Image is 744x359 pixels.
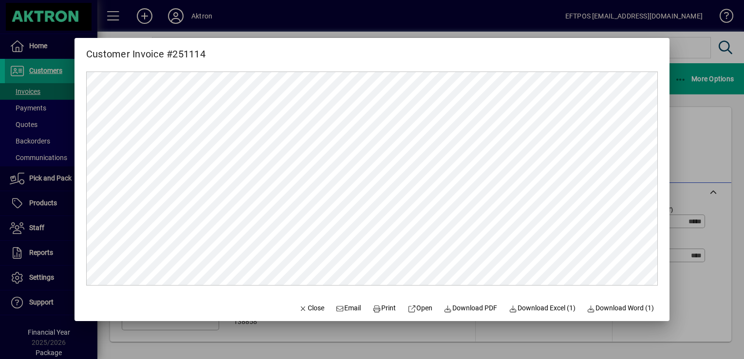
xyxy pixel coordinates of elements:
span: Email [336,303,361,313]
span: Download Word (1) [587,303,654,313]
a: Download PDF [440,300,502,317]
button: Download Excel (1) [505,300,579,317]
h2: Customer Invoice #251114 [74,38,217,62]
span: Download Excel (1) [509,303,576,313]
span: Print [372,303,396,313]
span: Download PDF [444,303,498,313]
a: Open [404,300,436,317]
span: Open [408,303,432,313]
button: Close [295,300,328,317]
button: Email [332,300,365,317]
span: Close [299,303,324,313]
button: Download Word (1) [583,300,658,317]
button: Print [369,300,400,317]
